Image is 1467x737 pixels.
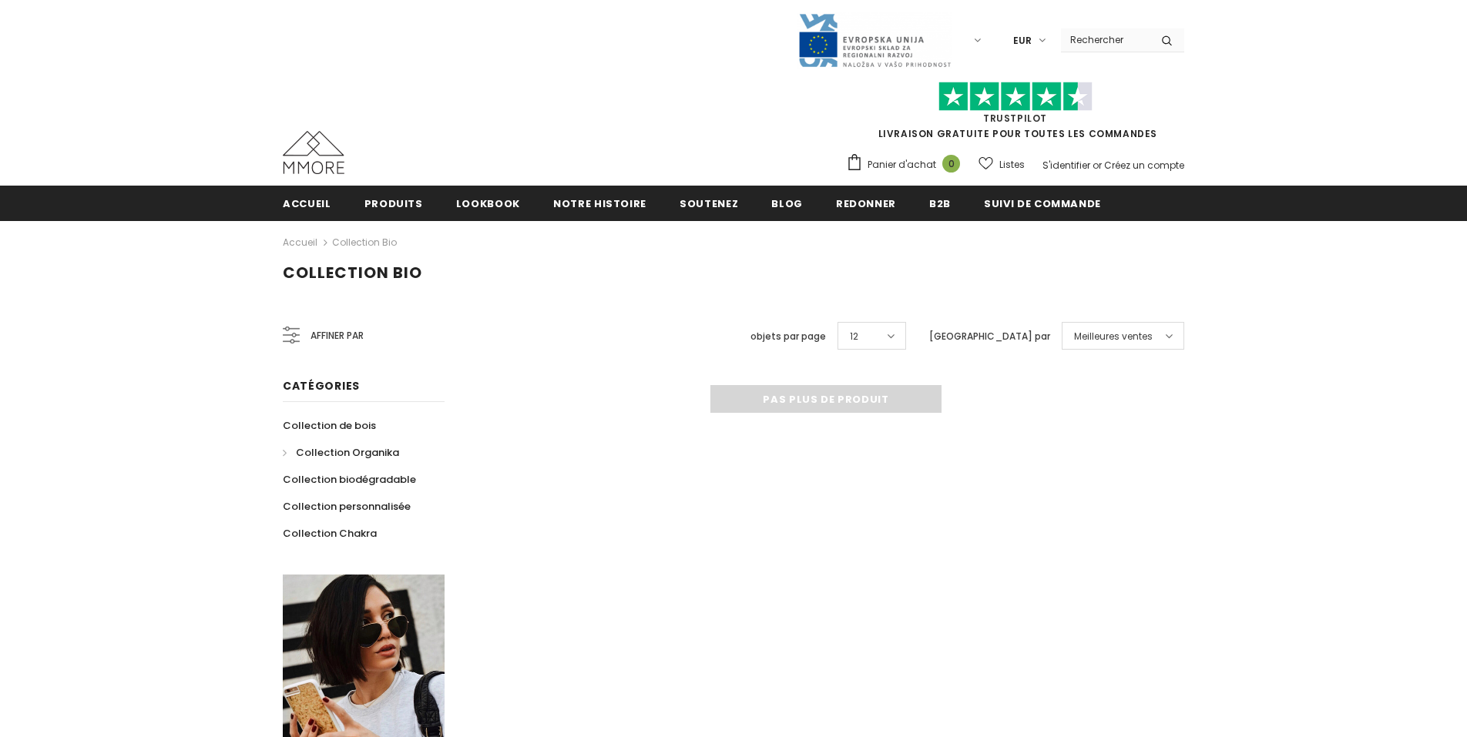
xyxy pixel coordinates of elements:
a: Notre histoire [553,186,646,220]
span: Lookbook [456,196,520,211]
img: Cas MMORE [283,131,344,174]
a: S'identifier [1042,159,1090,172]
span: Collection Organika [296,445,399,460]
span: or [1093,159,1102,172]
input: Search Site [1061,28,1150,51]
span: Collection biodégradable [283,472,416,487]
span: Panier d'achat [868,157,936,173]
a: B2B [929,186,951,220]
a: Collection Chakra [283,520,377,547]
a: Accueil [283,186,331,220]
a: Lookbook [456,186,520,220]
span: Listes [999,157,1025,173]
a: soutenez [680,186,738,220]
span: Collection de bois [283,418,376,433]
span: Catégories [283,378,360,394]
a: Collection Bio [332,236,397,249]
label: objets par page [750,329,826,344]
a: Produits [364,186,423,220]
a: Collection biodégradable [283,466,416,493]
span: LIVRAISON GRATUITE POUR TOUTES LES COMMANDES [846,89,1184,140]
span: Affiner par [311,327,364,344]
span: Blog [771,196,803,211]
span: Meilleures ventes [1074,329,1153,344]
span: Produits [364,196,423,211]
span: soutenez [680,196,738,211]
span: Accueil [283,196,331,211]
a: Blog [771,186,803,220]
img: Faites confiance aux étoiles pilotes [938,82,1093,112]
span: B2B [929,196,951,211]
span: 0 [942,155,960,173]
span: Collection Bio [283,262,422,283]
a: Suivi de commande [984,186,1101,220]
span: Suivi de commande [984,196,1101,211]
a: Collection Organika [283,439,399,466]
a: Listes [979,151,1025,178]
span: Collection Chakra [283,526,377,541]
a: Créez un compte [1104,159,1184,172]
a: Redonner [836,186,896,220]
img: Javni Razpis [797,12,952,69]
span: Redonner [836,196,896,211]
span: EUR [1013,33,1032,49]
span: 12 [850,329,858,344]
a: Javni Razpis [797,33,952,46]
label: [GEOGRAPHIC_DATA] par [929,329,1050,344]
a: Panier d'achat 0 [846,153,968,176]
a: Collection personnalisée [283,493,411,520]
a: Accueil [283,233,317,252]
span: Collection personnalisée [283,499,411,514]
span: Notre histoire [553,196,646,211]
a: TrustPilot [983,112,1047,125]
a: Collection de bois [283,412,376,439]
